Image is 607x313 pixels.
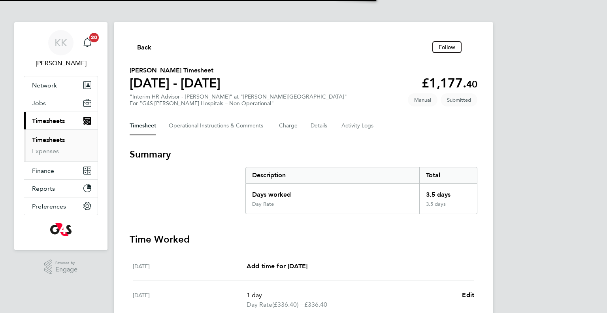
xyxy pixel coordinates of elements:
span: Engage [55,266,77,273]
a: KK[PERSON_NAME] [24,30,98,68]
div: Description [246,167,419,183]
span: Preferences [32,203,66,210]
button: Details [311,116,329,135]
span: £336.40 [304,301,327,308]
h1: [DATE] - [DATE] [130,75,221,91]
a: Go to home page [24,223,98,236]
span: Edit [462,291,474,299]
span: Back [137,43,152,52]
app-decimal: £1,177. [422,76,477,91]
div: Summary [245,167,477,214]
button: Activity Logs [341,116,375,135]
button: Charge [279,116,298,135]
span: (£336.40) = [272,301,304,308]
button: Jobs [24,94,98,112]
div: 3.5 days [419,201,477,214]
div: 3.5 days [419,184,477,201]
button: Follow [432,41,462,53]
button: Back [130,42,152,52]
nav: Main navigation [14,22,107,250]
button: Operational Instructions & Comments [169,116,266,135]
button: Reports [24,180,98,197]
div: Day Rate [252,201,274,207]
a: Expenses [32,147,59,155]
button: Network [24,76,98,94]
img: g4s-logo-retina.png [50,223,72,236]
button: Timesheets Menu [465,45,477,49]
a: Powered byEngage [44,260,78,275]
div: [DATE] [133,262,247,271]
span: Network [32,82,57,89]
div: Days worked [246,184,419,201]
span: 20 [89,33,99,42]
span: Jobs [32,99,46,107]
span: Timesheets [32,117,65,125]
span: KK [55,38,67,48]
button: Timesheets [24,112,98,129]
span: Day Rate [247,300,272,309]
button: Finance [24,162,98,179]
div: Total [419,167,477,183]
span: Powered by [55,260,77,266]
h3: Time Worked [130,233,477,246]
h2: [PERSON_NAME] Timesheet [130,66,221,75]
span: This timesheet is Submitted. [441,93,477,106]
a: 20 [79,30,95,55]
span: This timesheet was manually created. [408,93,437,106]
span: Follow [439,44,455,51]
a: Add time for [DATE] [247,262,307,271]
div: Timesheets [24,129,98,161]
span: 40 [466,78,477,90]
div: "Interim HR Advisor - [PERSON_NAME]" at "[PERSON_NAME][GEOGRAPHIC_DATA]" [130,93,347,107]
h3: Summary [130,148,477,161]
p: 1 day [247,290,456,300]
div: For "G4S [PERSON_NAME] Hospitals – Non Operational" [130,100,347,107]
span: Karen Kemp [24,59,98,68]
a: Timesheets [32,136,65,144]
div: [DATE] [133,290,247,309]
button: Preferences [24,197,98,215]
button: Timesheet [130,116,156,135]
span: Finance [32,167,54,175]
span: Add time for [DATE] [247,262,307,270]
span: Reports [32,185,55,192]
a: Edit [462,290,474,300]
